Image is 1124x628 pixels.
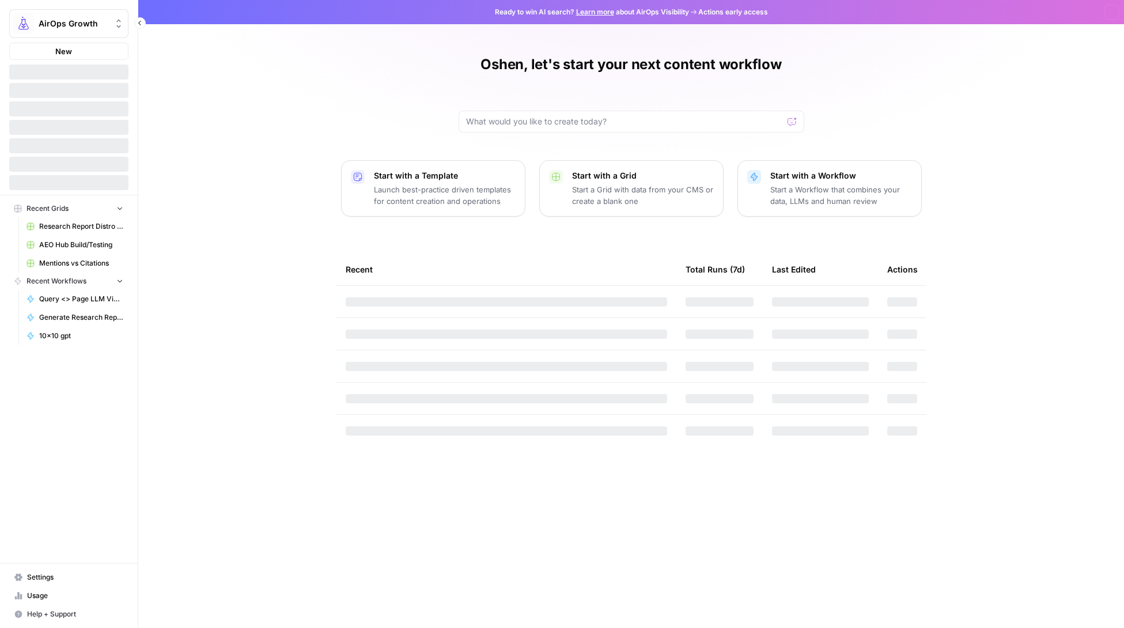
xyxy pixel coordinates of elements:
div: Total Runs (7d) [686,254,745,285]
span: Recent Grids [27,203,69,214]
p: Start with a Workflow [770,170,912,181]
button: New [9,43,128,60]
a: Learn more [576,7,614,16]
span: 10x10 gpt [39,331,123,341]
a: Generate Research Report Draft [21,308,128,327]
a: Mentions vs Citations [21,254,128,273]
button: Help + Support [9,605,128,623]
button: Workspace: AirOps Growth [9,9,128,38]
span: Recent Workflows [27,276,86,286]
span: Query <> Page LLM Viz Map [39,294,123,304]
div: Actions [887,254,918,285]
span: Help + Support [27,609,123,619]
button: Start with a GridStart a Grid with data from your CMS or create a blank one [539,160,724,217]
h1: Oshen, let's start your next content workflow [480,55,781,74]
a: 10x10 gpt [21,327,128,345]
span: Ready to win AI search? about AirOps Visibility [495,7,689,17]
div: Recent [346,254,667,285]
a: Settings [9,568,128,587]
p: Launch best-practice driven templates for content creation and operations [374,184,516,207]
a: Research Report Distro Workflows [21,217,128,236]
p: Start a Grid with data from your CMS or create a blank one [572,184,714,207]
div: Last Edited [772,254,816,285]
p: Start with a Grid [572,170,714,181]
span: Settings [27,572,123,582]
a: Query <> Page LLM Viz Map [21,290,128,308]
input: What would you like to create today? [466,116,783,127]
button: Recent Grids [9,200,128,217]
span: Generate Research Report Draft [39,312,123,323]
p: Start with a Template [374,170,516,181]
span: Actions early access [698,7,768,17]
span: AEO Hub Build/Testing [39,240,123,250]
span: Mentions vs Citations [39,258,123,268]
span: AirOps Growth [39,18,108,29]
span: Usage [27,591,123,601]
button: Recent Workflows [9,273,128,290]
span: Research Report Distro Workflows [39,221,123,232]
p: Start a Workflow that combines your data, LLMs and human review [770,184,912,207]
a: AEO Hub Build/Testing [21,236,128,254]
img: AirOps Growth Logo [13,13,34,34]
button: Start with a TemplateLaunch best-practice driven templates for content creation and operations [341,160,525,217]
a: Usage [9,587,128,605]
button: Start with a WorkflowStart a Workflow that combines your data, LLMs and human review [737,160,922,217]
span: New [55,46,72,57]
